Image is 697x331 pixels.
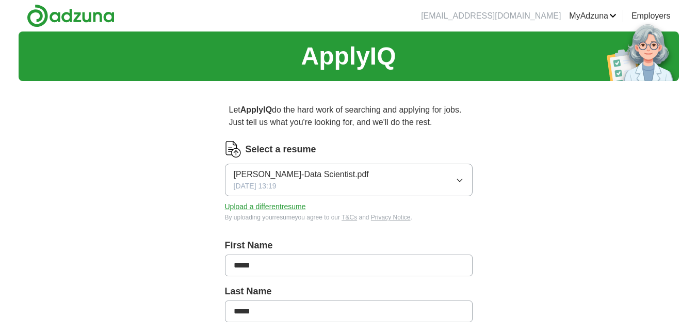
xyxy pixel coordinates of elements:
label: Last Name [225,285,473,298]
label: Select a resume [246,143,316,156]
a: Privacy Notice [371,214,411,221]
div: By uploading your resume you agree to our and . [225,213,473,222]
a: MyAdzuna [569,10,617,22]
button: Upload a differentresume [225,201,306,212]
span: [DATE] 13:19 [234,181,277,192]
label: First Name [225,239,473,253]
img: Adzuna logo [27,4,115,27]
h1: ApplyIQ [301,38,396,75]
span: [PERSON_NAME]-Data Scientist.pdf [234,168,369,181]
a: Employers [631,10,671,22]
p: Let do the hard work of searching and applying for jobs. Just tell us what you're looking for, an... [225,100,473,133]
img: CV Icon [225,141,241,157]
strong: ApplyIQ [240,105,272,114]
li: [EMAIL_ADDRESS][DOMAIN_NAME] [421,10,561,22]
a: T&Cs [342,214,357,221]
button: [PERSON_NAME]-Data Scientist.pdf[DATE] 13:19 [225,164,473,196]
